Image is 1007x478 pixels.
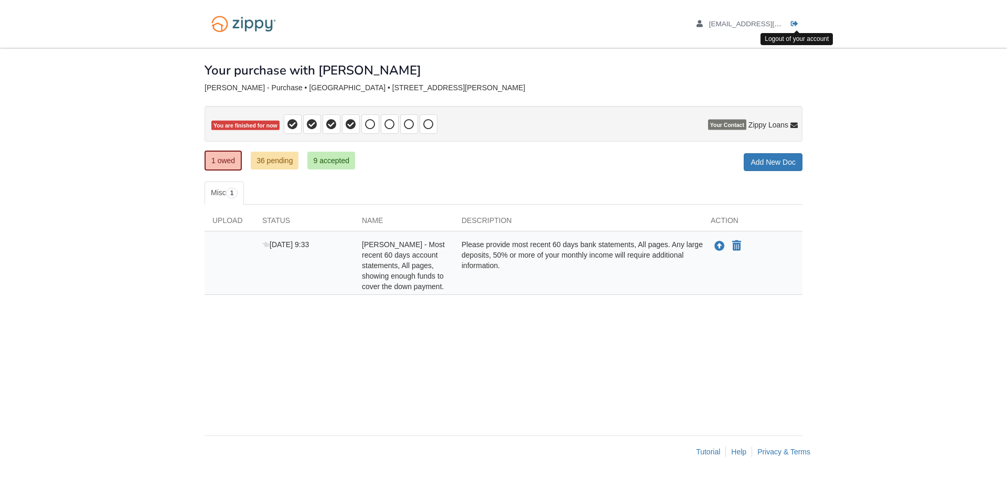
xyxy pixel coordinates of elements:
button: Declare Nathaniel Monteiro - Most recent 60 days account statements, All pages, showing enough fu... [731,240,742,252]
span: You are finished for now [211,121,280,131]
a: Privacy & Terms [757,448,810,456]
a: 1 owed [205,151,242,171]
div: Please provide most recent 60 days bank statements, All pages. Any large deposits, 50% or more of... [454,239,703,292]
a: Add New Doc [744,153,802,171]
span: [DATE] 9:33 [262,240,309,249]
span: 1 [226,188,238,198]
span: nmonteiro65@gmail.com [709,20,829,28]
span: [PERSON_NAME] - Most recent 60 days account statements, All pages, showing enough funds to cover ... [362,240,445,291]
a: edit profile [697,20,829,30]
a: Misc [205,182,244,205]
a: Tutorial [696,448,720,456]
div: Description [454,215,703,231]
div: Status [254,215,354,231]
img: Logo [205,10,283,37]
div: Upload [205,215,254,231]
button: Upload Nathaniel Monteiro - Most recent 60 days account statements, All pages, showing enough fun... [713,239,726,253]
a: 9 accepted [307,152,355,169]
span: Zippy Loans [748,120,788,130]
div: Action [703,215,802,231]
a: 36 pending [251,152,298,169]
div: [PERSON_NAME] - Purchase • [GEOGRAPHIC_DATA] • [STREET_ADDRESS][PERSON_NAME] [205,83,802,92]
a: Help [731,448,746,456]
span: Your Contact [708,120,746,130]
div: Name [354,215,454,231]
a: Log out [791,20,802,30]
h1: Your purchase with [PERSON_NAME] [205,63,421,77]
div: Logout of your account [760,33,833,45]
